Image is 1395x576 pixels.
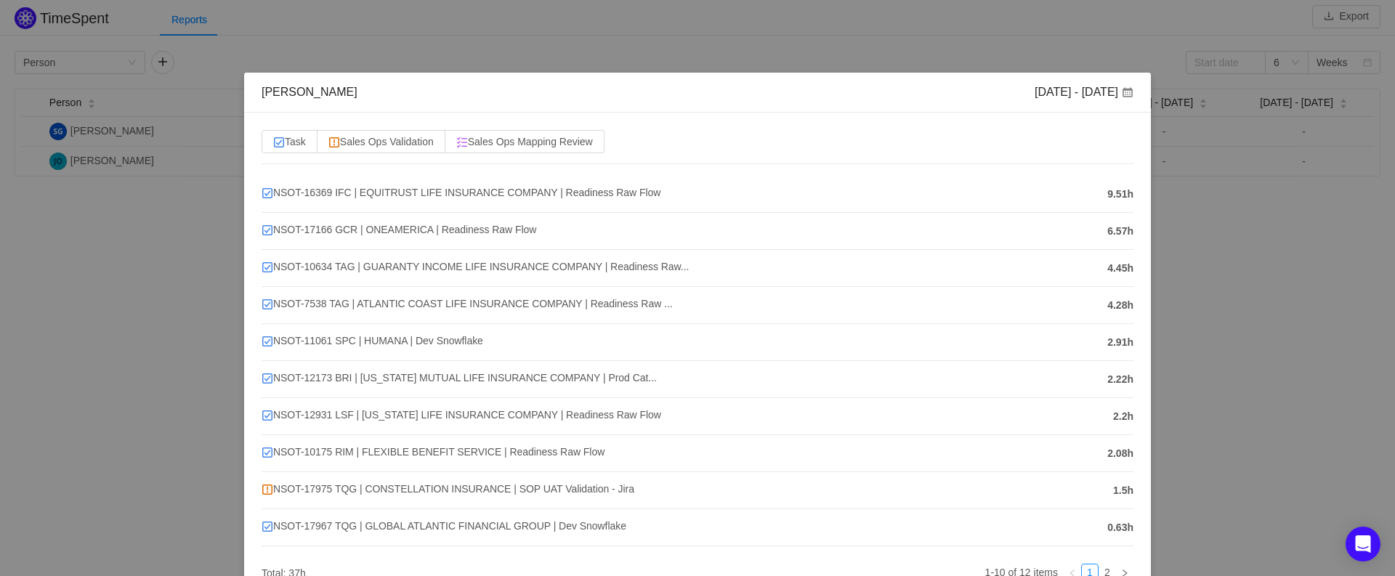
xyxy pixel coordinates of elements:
[1107,372,1133,387] span: 2.22h
[456,137,468,148] img: 10313
[1113,409,1133,424] span: 2.2h
[262,446,604,458] span: NSOT-10175 RIM | FLEXIBLE BENEFIT SERVICE | Readiness Raw Flow
[328,137,340,148] img: 10308
[262,261,273,273] img: 10318
[262,336,273,347] img: 10318
[262,224,273,236] img: 10318
[262,410,273,421] img: 10318
[262,224,536,235] span: NSOT-17166 GCR | ONEAMERICA | Readiness Raw Flow
[1107,298,1133,313] span: 4.28h
[262,447,273,458] img: 10318
[1113,483,1133,498] span: 1.5h
[262,187,273,199] img: 10318
[456,136,593,147] span: Sales Ops Mapping Review
[262,483,634,495] span: NSOT-17975 TQG | CONSTELLATION INSURANCE | SOP UAT Validation - Jira
[262,372,657,384] span: NSOT-12173 BRI | [US_STATE] MUTUAL LIFE INSURANCE COMPANY | Prod Cat...
[262,484,273,495] img: 10308
[1107,335,1133,350] span: 2.91h
[1107,446,1133,461] span: 2.08h
[262,84,357,100] div: [PERSON_NAME]
[1107,187,1133,202] span: 9.51h
[262,298,673,309] span: NSOT-7538 TAG | ATLANTIC COAST LIFE INSURANCE COMPANY | Readiness Raw ...
[1346,527,1380,561] div: Open Intercom Messenger
[1035,84,1133,100] div: [DATE] - [DATE]
[262,520,626,532] span: NSOT-17967 TQG | GLOBAL ATLANTIC FINANCIAL GROUP | Dev Snowflake
[262,299,273,310] img: 10318
[273,137,285,148] img: 10318
[262,521,273,532] img: 10318
[1107,224,1133,239] span: 6.57h
[328,136,434,147] span: Sales Ops Validation
[273,136,306,147] span: Task
[262,409,661,421] span: NSOT-12931 LSF | [US_STATE] LIFE INSURANCE COMPANY | Readiness Raw Flow
[262,373,273,384] img: 10318
[1107,261,1133,276] span: 4.45h
[262,335,483,346] span: NSOT-11061 SPC | HUMANA | Dev Snowflake
[1107,520,1133,535] span: 0.63h
[262,187,660,198] span: NSOT-16369 IFC | EQUITRUST LIFE INSURANCE COMPANY | Readiness Raw Flow
[262,261,689,272] span: NSOT-10634 TAG | GUARANTY INCOME LIFE INSURANCE COMPANY | Readiness Raw...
